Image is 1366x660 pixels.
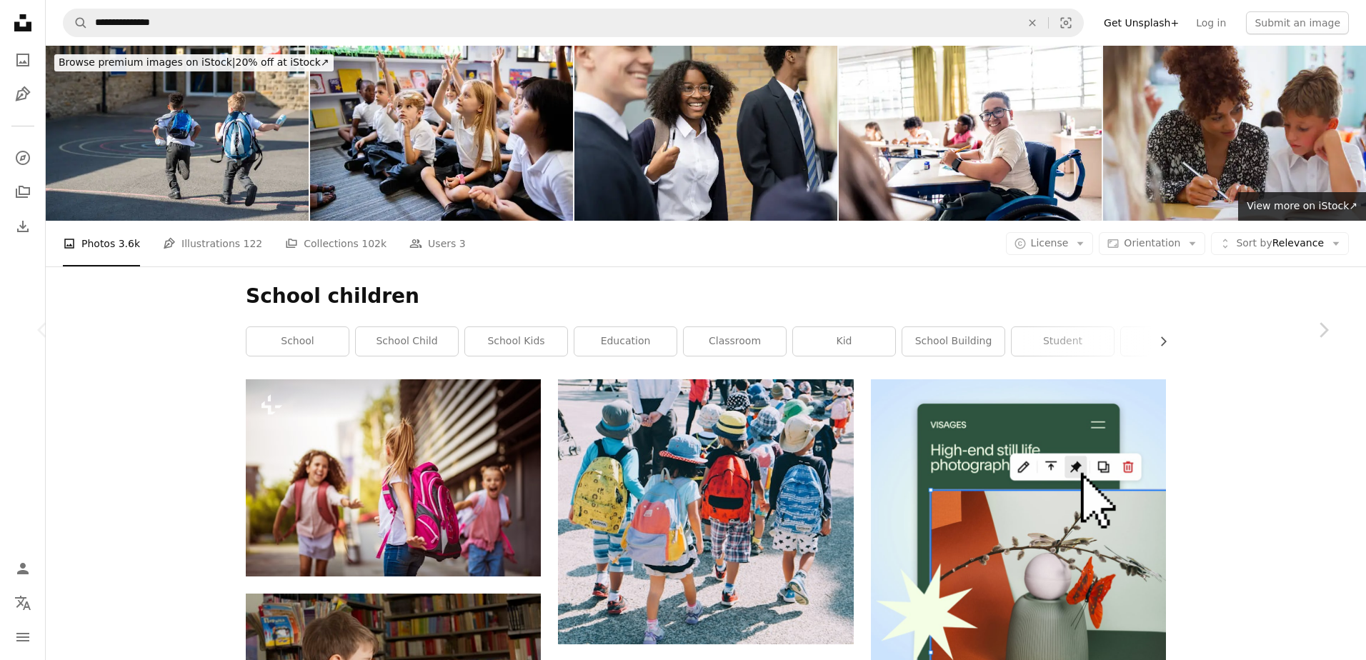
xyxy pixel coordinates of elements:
img: Portrait of a wheelchair student painting on classroom at school [839,46,1102,221]
a: Collections 102k [285,221,387,266]
a: classroom [684,327,786,356]
a: Next [1280,261,1366,399]
a: school kids [465,327,567,356]
a: school [246,327,349,356]
a: Photos [9,46,37,74]
span: 20% off at iStock ↗ [59,56,329,68]
span: License [1031,237,1069,249]
a: education [574,327,677,356]
span: 102k [362,236,387,251]
button: License [1006,232,1094,255]
span: Relevance [1236,236,1324,251]
span: Sort by [1236,237,1272,249]
img: Diverse group of young students, boys and girls, sit on the floor in a classroom raising hands. [310,46,573,221]
span: Orientation [1124,237,1180,249]
button: Clear [1017,9,1048,36]
a: Get Unsplash+ [1095,11,1187,34]
a: kid [793,327,895,356]
a: children [1121,327,1223,356]
a: school child [356,327,458,356]
img: Three school girls outside. [246,379,541,576]
span: View more on iStock ↗ [1247,200,1357,211]
h1: School children [246,284,1166,309]
img: Woman Elementary School Teacher Giving Male Pupil Wearing Uniform One To One Support In Classroom [1103,46,1366,221]
span: 3 [459,236,466,251]
button: scroll list to the right [1150,327,1166,356]
button: Search Unsplash [64,9,88,36]
a: Illustrations 122 [163,221,262,266]
button: Visual search [1049,9,1083,36]
a: Download History [9,212,37,241]
a: View more on iStock↗ [1238,192,1366,221]
button: Language [9,589,37,617]
button: Submit an image [1246,11,1349,34]
img: group of people wearing white and orange backpacks walking on gray concrete pavement during daytime [558,379,853,644]
button: Sort byRelevance [1211,232,1349,255]
a: Browse premium images on iStock|20% off at iStock↗ [46,46,342,80]
a: Illustrations [9,80,37,109]
a: Collections [9,178,37,206]
a: Explore [9,144,37,172]
a: Three school girls outside. [246,471,541,484]
a: Log in / Sign up [9,554,37,583]
span: Browse premium images on iStock | [59,56,235,68]
a: school building [902,327,1004,356]
form: Find visuals sitewide [63,9,1084,37]
a: Users 3 [409,221,466,266]
button: Menu [9,623,37,651]
button: Orientation [1099,232,1205,255]
img: Running to School [46,46,309,221]
a: group of people wearing white and orange backpacks walking on gray concrete pavement during daytime [558,505,853,518]
a: student [1012,327,1114,356]
a: Log in [1187,11,1235,34]
span: 122 [244,236,263,251]
img: Male and female teenagers interacting between classes [574,46,837,221]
